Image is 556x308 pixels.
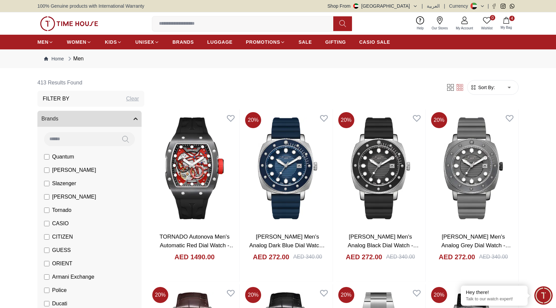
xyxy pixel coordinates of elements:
[44,194,49,200] input: [PERSON_NAME]
[52,220,69,228] span: CASIO
[338,287,354,303] span: 20 %
[336,109,425,227] img: Lee Cooper Men's Analog Black Dial Watch - LC08193.351
[249,234,326,257] a: [PERSON_NAME] Men's Analog Dark Blue Dial Watch - LC08193.399
[338,112,354,128] span: 20 %
[386,253,415,261] div: AED 340.00
[44,288,49,293] input: Police
[429,26,450,31] span: Our Stores
[246,39,280,45] span: PROMOTIONS
[299,39,312,45] span: SALE
[299,36,312,48] a: SALE
[52,166,96,174] span: [PERSON_NAME]
[135,39,154,45] span: UNISEX
[253,252,289,262] h4: AED 272.00
[348,234,419,257] a: [PERSON_NAME] Men's Analog Black Dial Watch - LC08193.351
[66,55,83,63] div: Men
[44,261,49,266] input: ORIENT
[37,49,519,68] nav: Breadcrumb
[126,95,139,103] div: Clear
[52,300,67,308] span: Ducati
[470,84,495,91] button: Sort By:
[40,16,98,31] img: ...
[479,26,495,31] span: Wishlist
[449,3,471,9] div: Currency
[173,39,194,45] span: BRANDS
[37,111,142,127] button: Brands
[175,252,215,262] h4: AED 1490.00
[44,55,64,62] a: Home
[498,25,515,30] span: My Bag
[428,109,518,227] img: Lee Cooper Men's Analog Grey Dial Watch - LC08193.066
[439,252,475,262] h4: AED 272.00
[346,252,382,262] h4: AED 272.00
[41,115,58,123] span: Brands
[44,208,49,213] input: Tornado
[427,3,440,9] button: العربية
[353,3,359,9] img: United Arab Emirates
[431,112,447,128] span: 20 %
[497,16,516,31] button: 4My Bag
[43,95,69,103] h3: Filter By
[173,36,194,48] a: BRANDS
[422,3,423,9] span: |
[52,193,96,201] span: [PERSON_NAME]
[135,36,159,48] a: UNISEX
[510,4,515,9] a: Whatsapp
[105,39,117,45] span: KIDS
[52,233,73,241] span: CITIZEN
[44,234,49,240] input: CITIZEN
[52,260,72,268] span: ORIENT
[37,75,144,91] h6: 413 Results Found
[52,153,74,161] span: Quantum
[477,15,497,32] a: 0Wishlist
[428,15,452,32] a: Our Stores
[44,248,49,253] input: GUESS
[466,296,523,302] p: Talk to our watch expert!
[488,3,489,9] span: |
[466,289,523,296] div: Hey there!
[293,253,322,261] div: AED 340.00
[52,286,67,294] span: Police
[509,16,515,21] span: 4
[52,246,71,254] span: GUESS
[359,39,390,45] span: CASIO SALE
[37,3,144,9] span: 100% Genuine products with International Warranty
[245,287,261,303] span: 20 %
[477,84,495,91] span: Sort By:
[44,154,49,160] input: Quantum
[325,36,346,48] a: GIFTING
[490,15,495,20] span: 0
[160,234,235,257] a: TORNADO Autonova Men's Automatic Red Dial Watch - T24302-XSBB
[37,39,48,45] span: MEN
[534,286,553,305] div: Chat Widget
[37,36,53,48] a: MEN
[150,109,239,227] img: TORNADO Autonova Men's Automatic Red Dial Watch - T24302-XSBB
[501,4,506,9] a: Instagram
[492,4,497,9] a: Facebook
[207,39,233,45] span: LUGGAGE
[52,180,76,188] span: Slazenger
[152,287,168,303] span: 20 %
[359,36,390,48] a: CASIO SALE
[44,181,49,186] input: Slazenger
[414,26,426,31] span: Help
[52,273,94,281] span: Armani Exchange
[44,221,49,226] input: CASIO
[44,301,49,306] input: Ducati
[67,36,91,48] a: WOMEN
[52,206,71,214] span: Tornado
[453,26,476,31] span: My Account
[207,36,233,48] a: LUGGAGE
[328,3,418,9] button: Shop From[GEOGRAPHIC_DATA]
[479,253,508,261] div: AED 340.00
[44,168,49,173] input: [PERSON_NAME]
[44,274,49,280] input: Armani Exchange
[441,234,511,257] a: [PERSON_NAME] Men's Analog Grey Dial Watch - LC08193.066
[105,36,122,48] a: KIDS
[242,109,332,227] img: Lee Cooper Men's Analog Dark Blue Dial Watch - LC08193.399
[413,15,428,32] a: Help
